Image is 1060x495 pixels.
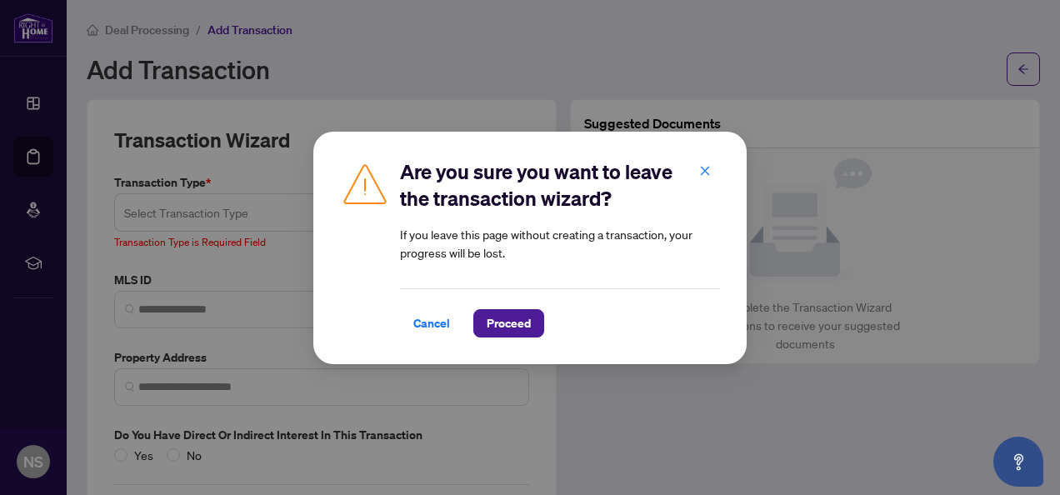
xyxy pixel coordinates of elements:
button: Proceed [473,309,544,337]
h2: Are you sure you want to leave the transaction wizard? [400,158,720,212]
button: Open asap [993,437,1043,487]
span: Cancel [413,310,450,337]
span: close [699,164,711,176]
button: Cancel [400,309,463,337]
span: Proceed [487,310,531,337]
article: If you leave this page without creating a transaction, your progress will be lost. [400,225,720,262]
